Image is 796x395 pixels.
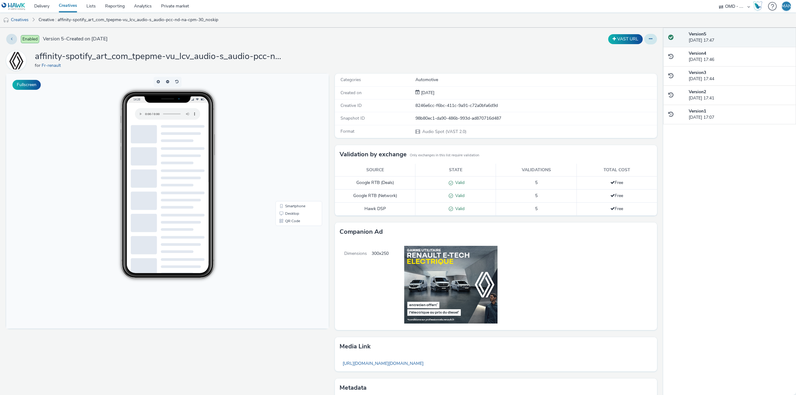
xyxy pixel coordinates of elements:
div: Duplicate the creative as a VAST URL [607,34,644,44]
span: 14:26 [127,24,134,27]
span: Snapshot ID [340,115,365,121]
a: Fr-renault [6,57,29,63]
div: Creation 11 September 2025, 17:07 [420,90,434,96]
img: Fr-renault [7,48,25,73]
h3: Media link [340,342,371,351]
span: Format [340,128,354,134]
button: VAST URL [608,34,643,44]
small: Only exchanges in this list require validation [410,153,479,158]
td: Hawk DSP [335,202,415,215]
span: 300x250 [372,241,389,330]
span: Desktop [279,138,293,142]
div: 8246e6cc-f6bc-411c-9a91-c72a0bfa6d9d [415,103,657,109]
img: audio [3,17,9,23]
span: Dimensions [335,241,372,330]
a: [URL][DOMAIN_NAME][DOMAIN_NAME] [340,357,427,370]
span: 5 [535,180,538,186]
strong: Version 2 [689,89,706,95]
div: [DATE] 17:07 [689,108,791,121]
div: MAN [781,2,791,11]
span: 5 [535,193,538,199]
span: Free [610,180,623,186]
div: [DATE] 17:47 [689,31,791,44]
th: Validations [496,164,576,177]
span: Valid [453,180,465,186]
th: State [415,164,496,177]
span: Categories [340,77,361,83]
div: [DATE] 17:44 [689,70,791,82]
strong: Version 3 [689,70,706,76]
li: Smartphone [271,129,315,136]
span: Audio Spot (VAST 2.0) [422,129,466,135]
strong: Version 4 [689,50,706,56]
img: undefined Logo [2,2,25,10]
h3: Validation by exchange [340,150,407,159]
div: [DATE] 17:41 [689,89,791,102]
h1: affinity-spotify_art_com_tpepme-vu_lcv_audio-s_audio-pcc-nd-na-cpm-30_noskip [35,51,284,62]
div: 98b80ec1-da90-486b-993d-ad870716d487 [415,115,657,122]
td: Google RTB (Network) [335,190,415,203]
td: Google RTB (Deals) [335,177,415,190]
span: QR Code [279,145,294,149]
span: Creative ID [340,103,362,108]
th: Source [335,164,415,177]
a: Hawk Academy [753,1,765,11]
img: Hawk Academy [753,1,762,11]
strong: Version 5 [689,31,706,37]
h3: Companion Ad [340,227,383,237]
a: Fr-renault [42,62,63,68]
a: Creative : affinity-spotify_art_com_tpepme-vu_lcv_audio-s_audio-pcc-nd-na-cpm-30_noskip [35,12,221,27]
span: Created on [340,90,362,96]
img: Companion Ad [389,241,502,328]
h3: Metadata [340,383,367,393]
span: 5 [535,206,538,212]
span: Free [610,206,623,212]
span: Version 5 - Created on [DATE] [43,35,108,43]
th: Total cost [576,164,657,177]
button: Fullscreen [12,80,41,90]
span: [DATE] [420,90,434,96]
span: Valid [453,206,465,212]
span: Valid [453,193,465,199]
li: QR Code [271,144,315,151]
span: for [35,62,42,68]
li: Desktop [271,136,315,144]
strong: Version 1 [689,108,706,114]
span: Smartphone [279,131,299,134]
span: Free [610,193,623,199]
div: Automotive [415,77,657,83]
div: [DATE] 17:46 [689,50,791,63]
span: Enabled [21,35,39,43]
